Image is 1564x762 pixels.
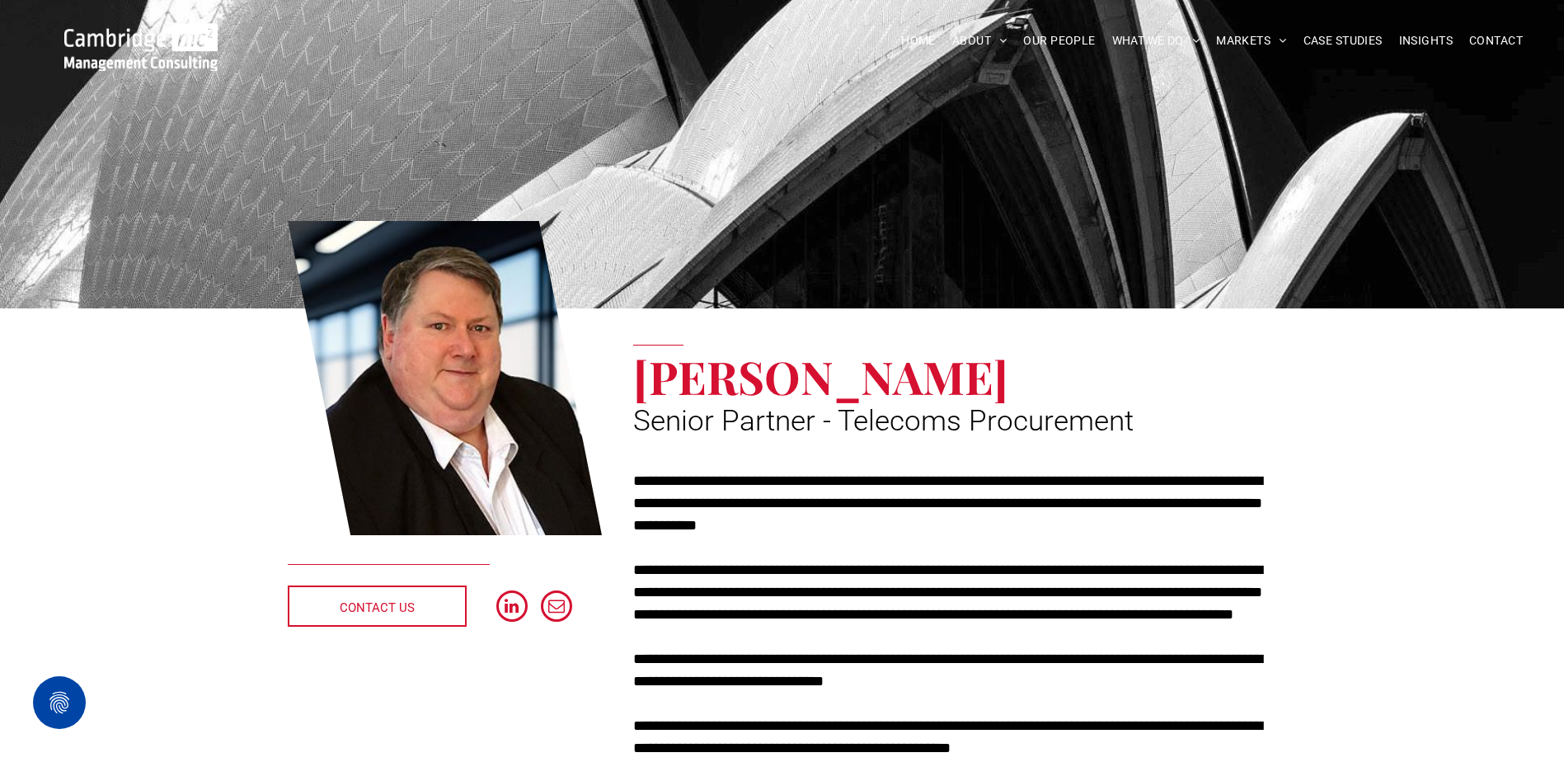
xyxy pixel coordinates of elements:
a: MARKETS [1208,28,1294,54]
a: Procurement | Eric Green | Senior Partner - Telecoms Procurement [288,219,603,539]
span: Senior Partner - Telecoms Procurement [633,404,1134,438]
span: CONTACT US [340,587,415,628]
span: [PERSON_NAME] [633,346,1008,407]
a: linkedin [496,590,528,626]
a: HOME [893,28,944,54]
a: CONTACT US [288,586,467,627]
a: WHAT WE DO [1104,28,1209,54]
a: CONTACT [1461,28,1531,54]
a: INSIGHTS [1391,28,1461,54]
a: ABOUT [944,28,1016,54]
a: Your Business Transformed | Cambridge Management Consulting [64,26,218,43]
a: email [541,590,572,626]
img: Go to Homepage [64,23,218,71]
a: CASE STUDIES [1295,28,1391,54]
a: OUR PEOPLE [1015,28,1103,54]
